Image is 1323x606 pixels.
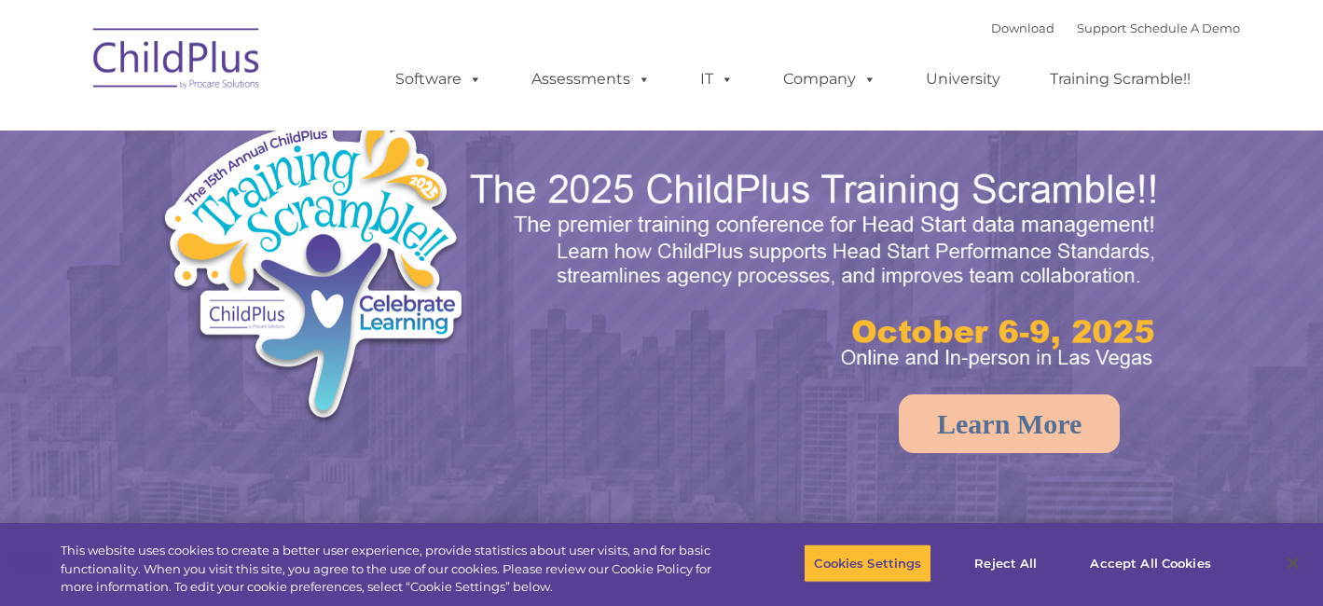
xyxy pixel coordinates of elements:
a: Assessments [513,61,669,98]
a: University [907,61,1019,98]
a: Download [991,21,1054,35]
button: Close [1273,543,1314,584]
button: Cookies Settings [804,544,931,583]
a: Support [1077,21,1126,35]
button: Reject All [947,544,1064,583]
a: Learn More [899,394,1120,453]
a: Company [765,61,895,98]
a: Software [377,61,501,98]
button: Accept All Cookies [1080,544,1220,583]
a: IT [682,61,752,98]
font: | [991,21,1240,35]
div: This website uses cookies to create a better user experience, provide statistics about user visit... [61,542,727,597]
img: ChildPlus by Procare Solutions [84,15,270,108]
a: Schedule A Demo [1130,21,1240,35]
a: Training Scramble!! [1031,61,1209,98]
